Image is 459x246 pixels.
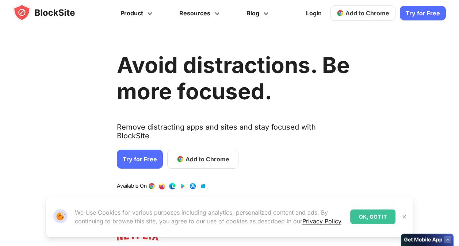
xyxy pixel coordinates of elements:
[330,5,395,21] a: Add to Chrome
[401,214,407,220] img: Close
[350,210,395,224] div: OK, GOT IT
[337,9,344,17] img: chrome-icon.svg
[345,9,389,17] span: Add to Chrome
[399,212,409,222] button: Close
[117,150,163,169] a: Try for Free
[302,218,341,225] a: Privacy Policy
[13,4,89,21] img: blocksite-icon.5d769676.svg
[302,4,326,22] a: Login
[117,52,350,104] h1: Avoid distractions. Be more focused.
[185,155,229,164] span: Add to Chrome
[117,182,147,190] text: Available On
[75,208,345,226] p: We Use Cookies for various purposes including analytics, personalized content and ads. By continu...
[167,150,238,169] a: Add to Chrome
[400,6,446,20] a: Try for Free
[117,123,350,146] text: Remove distracting apps and sites and stay focused with BlockSite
